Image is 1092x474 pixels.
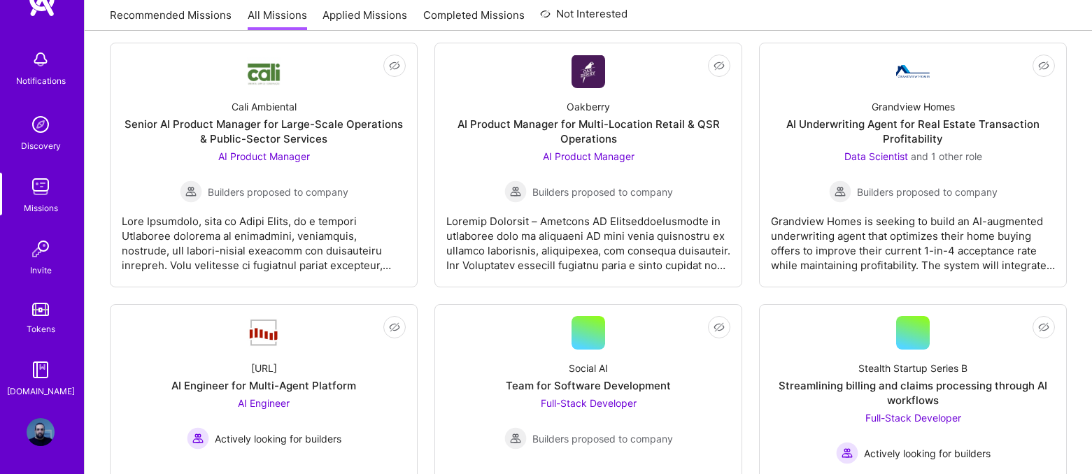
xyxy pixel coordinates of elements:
span: Actively looking for builders [215,431,341,446]
div: Tokens [27,322,55,336]
div: [URL] [251,361,277,375]
i: icon EyeClosed [1038,322,1049,333]
div: Notifications [16,73,66,88]
a: User Avatar [23,418,58,446]
span: Builders proposed to company [532,431,673,446]
img: Company Logo [247,318,281,347]
a: Company LogoCali AmbientalSenior AI Product Manager for Large-Scale Operations & Public-Sector Se... [122,55,406,275]
img: bell [27,45,55,73]
img: Actively looking for builders [187,427,209,450]
div: Grandview Homes [872,99,955,114]
a: Company LogoGrandview HomesAI Underwriting Agent for Real Estate Transaction ProfitabilityData Sc... [771,55,1055,275]
div: AI Underwriting Agent for Real Estate Transaction Profitability [771,117,1055,146]
img: teamwork [27,173,55,201]
a: All Missions [248,8,307,31]
span: Full-Stack Developer [865,412,961,424]
i: icon EyeClosed [389,60,400,71]
img: Company Logo [572,55,605,88]
div: AI Product Manager for Multi-Location Retail & QSR Operations [446,117,730,146]
img: tokens [32,303,49,316]
div: Lore Ipsumdolo, sita co Adipi Elits, do e tempori Utlaboree dolorema al enimadmini, veniamquis, n... [122,203,406,273]
img: Builders proposed to company [829,180,851,203]
span: and 1 other role [911,150,982,162]
i: icon EyeClosed [714,60,725,71]
span: Full-Stack Developer [541,397,637,409]
div: Social AI [569,361,608,375]
a: Applied Missions [322,8,407,31]
span: Builders proposed to company [532,185,673,199]
a: Recommended Missions [110,8,232,31]
img: Builders proposed to company [504,427,527,450]
i: icon EyeClosed [1038,60,1049,71]
div: AI Engineer for Multi-Agent Platform [171,378,356,393]
div: Discovery [21,138,61,153]
span: Actively looking for builders [864,446,991,461]
img: Builders proposed to company [180,180,202,203]
a: Company LogoOakberryAI Product Manager for Multi-Location Retail & QSR OperationsAI Product Manag... [446,55,730,275]
div: Invite [30,263,52,278]
img: Actively looking for builders [836,442,858,464]
span: Builders proposed to company [208,185,348,199]
img: discovery [27,110,55,138]
i: icon EyeClosed [389,322,400,333]
div: Team for Software Development [506,378,671,393]
img: Invite [27,235,55,263]
span: AI Engineer [238,397,290,409]
img: guide book [27,356,55,384]
span: Builders proposed to company [857,185,998,199]
div: Oakberry [567,99,610,114]
div: [DOMAIN_NAME] [7,384,75,398]
div: Cali Ambiental [232,99,297,114]
span: AI Product Manager [218,150,310,162]
span: AI Product Manager [543,150,634,162]
div: Stealth Startup Series B [858,361,967,375]
img: Builders proposed to company [504,180,527,203]
img: Company Logo [896,65,930,78]
a: Completed Missions [423,8,525,31]
div: Grandview Homes is seeking to build an AI-augmented underwriting agent that optimizes their home ... [771,203,1055,273]
img: Company Logo [247,57,281,86]
div: Senior AI Product Manager for Large-Scale Operations & Public-Sector Services [122,117,406,146]
div: Loremip Dolorsit – Ametcons AD ElitseddoeIusmodte in utlaboree dolo ma aliquaeni AD mini venia qu... [446,203,730,273]
div: Streamlining billing and claims processing through AI workflows [771,378,1055,408]
i: icon EyeClosed [714,322,725,333]
span: Data Scientist [844,150,908,162]
a: Not Interested [540,6,627,31]
img: User Avatar [27,418,55,446]
div: Missions [24,201,58,215]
